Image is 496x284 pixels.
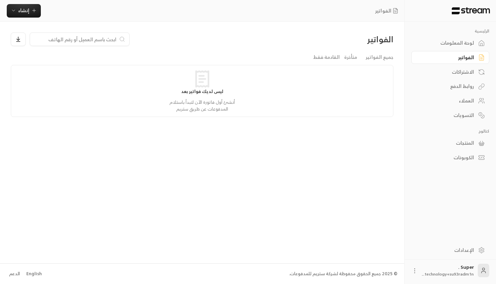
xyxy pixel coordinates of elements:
div: الاشتراكات [420,69,474,75]
p: كتالوج [411,128,489,134]
div: الإعدادات [420,247,474,254]
img: Logo [451,7,491,15]
div: لوحة المعلومات [420,40,474,46]
div: English [26,270,42,277]
a: روابط الدفع [411,80,489,93]
a: الكوبونات [411,151,489,164]
a: القادمة فقط [313,51,340,63]
div: Super . [422,264,474,277]
nav: breadcrumb [375,7,401,14]
div: © 2025 جميع الحقوق محفوظة لشركة ستريم للمدفوعات. [289,270,397,277]
div: التسويات [420,112,474,119]
span: technology+su93radm1n... [422,270,474,278]
input: ابحث باسم العميل أو رقم الهاتف [34,35,116,43]
p: الرئيسية [411,28,489,34]
a: جميع الفواتير [366,51,393,63]
a: الدعم [7,268,22,280]
a: الإعدادات [411,243,489,257]
strong: ليس لديك فواتير بعد [181,88,223,95]
a: متأخرة [344,51,357,63]
div: المنتجات [420,140,474,146]
a: العملاء [411,94,489,108]
a: الاشتراكات [411,65,489,78]
a: لوحة المعلومات [411,37,489,50]
div: روابط الدفع [420,83,474,90]
button: إنشاء [7,4,41,18]
p: أنشئ أول فاتورة الآن لتبدأ باستلام المدفوعات عن طريق ستريم [160,99,244,112]
div: العملاء [420,97,474,104]
a: التسويات [411,109,489,122]
a: الفواتير [411,51,489,64]
div: الفواتير [420,54,474,61]
a: الفواتير [375,7,401,14]
a: المنتجات [411,137,489,150]
span: إنشاء [18,6,29,15]
div: الفواتير [303,34,393,45]
div: الكوبونات [420,154,474,161]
